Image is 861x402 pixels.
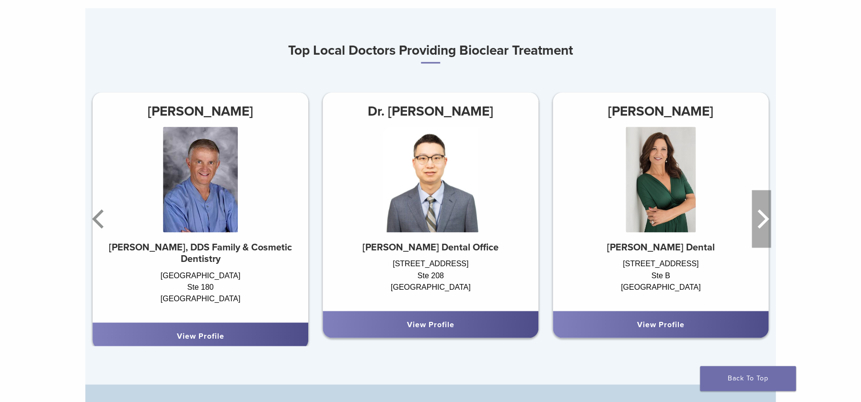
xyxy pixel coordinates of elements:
strong: [PERSON_NAME] Dental Office [362,242,499,253]
h3: Top Local Doctors Providing Bioclear Treatment [85,39,776,63]
button: Previous [90,190,109,248]
a: Back To Top [700,366,796,391]
h3: [PERSON_NAME] [93,100,308,123]
strong: [PERSON_NAME], DDS Family & Cosmetic Dentistry [109,242,292,265]
div: [STREET_ADDRESS] Ste B [GEOGRAPHIC_DATA] [553,258,768,301]
a: View Profile [637,319,685,329]
strong: [PERSON_NAME] Dental [607,242,715,253]
img: Dr. Philip Shindler [163,127,237,232]
button: Next [752,190,771,248]
h3: Dr. [PERSON_NAME] [323,100,538,123]
h3: [PERSON_NAME] [553,100,768,123]
img: Dr. Sandra Calleros [626,127,696,232]
div: [GEOGRAPHIC_DATA] Ste 180 [GEOGRAPHIC_DATA] [93,270,308,313]
div: [STREET_ADDRESS] Ste 208 [GEOGRAPHIC_DATA] [323,258,538,301]
img: Dr. Henry Chung [383,127,478,232]
a: View Profile [176,331,224,341]
a: View Profile [407,319,454,329]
